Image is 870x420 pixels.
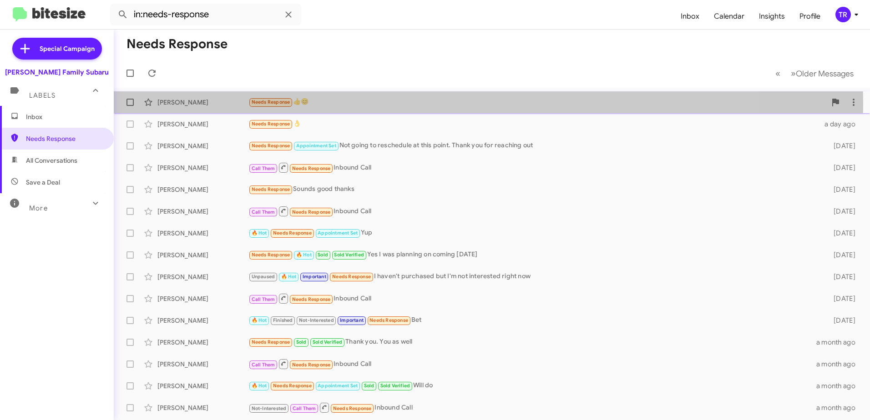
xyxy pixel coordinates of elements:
span: Needs Response [252,339,290,345]
span: Special Campaign [40,44,95,53]
span: Sold Verified [313,339,343,345]
span: Sold Verified [380,383,410,389]
input: Search [110,4,301,25]
div: [PERSON_NAME] [157,185,248,194]
div: a month ago [816,360,863,369]
span: Not-Interested [299,317,334,323]
span: « [775,68,780,79]
div: Inbound Call [248,293,819,304]
span: Sold [318,252,328,258]
span: Call Them [252,296,275,302]
span: Important [303,274,326,280]
span: Sold Verified [334,252,364,258]
a: Insights [752,3,792,30]
span: Needs Response [252,186,290,192]
div: [DATE] [819,272,863,281]
span: » [791,68,796,79]
span: Labels [29,91,56,100]
span: Inbox [26,112,103,121]
div: [PERSON_NAME] [157,207,248,216]
div: [PERSON_NAME] [157,381,248,390]
span: Call Them [252,362,275,368]
span: Unpaused [252,274,275,280]
div: [DATE] [819,141,863,150]
div: [PERSON_NAME] [157,294,248,303]
div: Will do [248,380,816,391]
span: Sold [296,339,307,345]
a: Special Campaign [12,38,102,60]
div: [PERSON_NAME] [157,229,248,238]
div: Thank you. You as well [248,337,816,347]
span: Needs Response [292,362,331,368]
div: [PERSON_NAME] [157,163,248,172]
div: a month ago [816,403,863,412]
button: Next [785,64,859,83]
div: [PERSON_NAME] [157,141,248,150]
button: TR [828,7,860,22]
div: [DATE] [819,250,863,260]
div: Not going to reschedule at this point. Thank you for reaching out [248,140,819,151]
span: 🔥 Hot [252,230,267,236]
span: Appointment Set [318,383,358,389]
a: Inbox [673,3,707,30]
div: [PERSON_NAME] Family Subaru [5,68,109,77]
div: [DATE] [819,316,863,325]
div: [PERSON_NAME] [157,360,248,369]
div: TR [835,7,851,22]
span: Finished [273,317,293,323]
span: Needs Response [26,134,103,143]
span: Appointment Set [318,230,358,236]
div: Inbound Call [248,162,819,173]
span: Call Them [293,405,316,411]
div: Sounds good thanks [248,184,819,195]
span: Needs Response [252,143,290,149]
span: Needs Response [273,383,312,389]
span: Needs Response [252,99,290,105]
div: [DATE] [819,163,863,172]
div: [PERSON_NAME] [157,338,248,347]
div: 👍😊 [248,97,826,107]
div: [DATE] [819,185,863,194]
div: [PERSON_NAME] [157,403,248,412]
div: Bet [248,315,819,325]
div: a month ago [816,338,863,347]
div: I haven't purchased but I'm not interested right now [248,271,819,282]
span: Needs Response [333,405,372,411]
span: 🔥 Hot [281,274,297,280]
div: [DATE] [819,207,863,216]
span: 🔥 Hot [296,252,312,258]
button: Previous [770,64,786,83]
span: Needs Response [332,274,371,280]
a: Calendar [707,3,752,30]
span: Call Them [252,165,275,171]
span: Save a Deal [26,178,60,187]
span: Needs Response [252,121,290,127]
span: Important [340,317,364,323]
span: More [29,204,48,212]
span: Needs Response [369,317,408,323]
div: [DATE] [819,229,863,238]
div: a day ago [819,120,863,129]
span: Needs Response [292,296,331,302]
div: [DATE] [819,294,863,303]
span: Needs Response [252,252,290,258]
div: [PERSON_NAME] [157,250,248,260]
div: Inbound Call [248,358,816,370]
div: Inbound Call [248,402,816,413]
div: Yes I was planning on coming [DATE] [248,250,819,260]
div: Inbound Call [248,205,819,217]
span: Needs Response [292,209,331,215]
span: Call Them [252,209,275,215]
span: Not-Interested [252,405,287,411]
span: Older Messages [796,69,854,79]
span: All Conversations [26,156,77,165]
div: [PERSON_NAME] [157,98,248,107]
div: 👌 [248,119,819,129]
span: Appointment Set [296,143,336,149]
nav: Page navigation example [770,64,859,83]
div: [PERSON_NAME] [157,316,248,325]
span: Sold [364,383,374,389]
